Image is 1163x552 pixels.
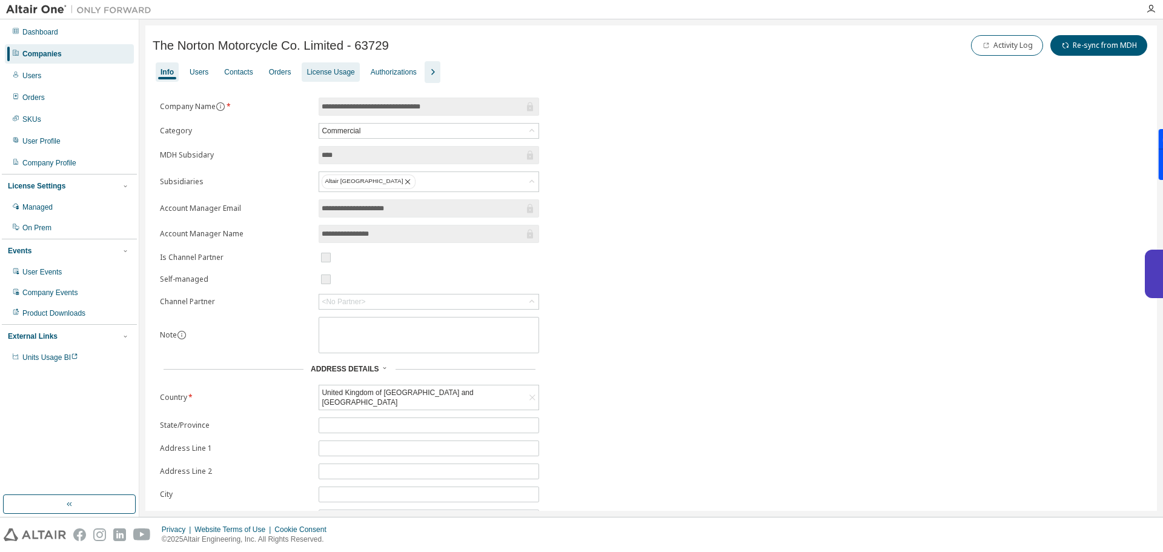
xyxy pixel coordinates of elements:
[162,534,334,545] p: © 2025 Altair Engineering, Inc. All Rights Reserved.
[322,175,416,189] div: Altair [GEOGRAPHIC_DATA]
[161,67,174,77] div: Info
[162,525,194,534] div: Privacy
[160,229,311,239] label: Account Manager Name
[133,528,151,541] img: youtube.svg
[73,528,86,541] img: facebook.svg
[160,421,311,430] label: State/Province
[22,49,62,59] div: Companies
[177,330,187,340] button: information
[6,4,157,16] img: Altair One
[22,115,41,124] div: SKUs
[160,490,311,499] label: City
[160,467,311,476] label: Address Line 2
[269,67,291,77] div: Orders
[160,150,311,160] label: MDH Subsidary
[160,204,311,213] label: Account Manager Email
[22,353,78,362] span: Units Usage BI
[274,525,333,534] div: Cookie Consent
[319,124,538,138] div: Commercial
[8,331,58,341] div: External Links
[22,308,85,318] div: Product Downloads
[1050,35,1147,56] button: Re-sync from MDH
[190,67,208,77] div: Users
[93,528,106,541] img: instagram.svg
[319,294,538,309] div: <No Partner>
[160,297,311,307] label: Channel Partner
[194,525,274,534] div: Website Terms of Use
[22,158,76,168] div: Company Profile
[971,35,1043,56] button: Activity Log
[22,27,58,37] div: Dashboard
[22,223,51,233] div: On Prem
[160,126,311,136] label: Category
[4,528,66,541] img: altair_logo.svg
[113,528,126,541] img: linkedin.svg
[160,274,311,284] label: Self-managed
[22,267,62,277] div: User Events
[322,297,365,307] div: <No Partner>
[160,444,311,453] label: Address Line 1
[306,67,354,77] div: License Usage
[319,172,538,191] div: Altair [GEOGRAPHIC_DATA]
[216,102,225,111] button: information
[320,124,362,138] div: Commercial
[311,365,379,373] span: Address Details
[160,393,311,402] label: Country
[22,71,41,81] div: Users
[8,246,31,256] div: Events
[22,202,53,212] div: Managed
[153,39,389,53] span: The Norton Motorcycle Co. Limited - 63729
[160,102,311,111] label: Company Name
[371,67,417,77] div: Authorizations
[8,181,65,191] div: License Settings
[22,136,61,146] div: User Profile
[319,385,538,410] div: United Kingdom of [GEOGRAPHIC_DATA] and [GEOGRAPHIC_DATA]
[224,67,253,77] div: Contacts
[160,177,311,187] label: Subsidiaries
[160,253,311,262] label: Is Channel Partner
[160,330,177,340] label: Note
[22,93,45,102] div: Orders
[320,386,526,409] div: United Kingdom of [GEOGRAPHIC_DATA] and [GEOGRAPHIC_DATA]
[22,288,78,298] div: Company Events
